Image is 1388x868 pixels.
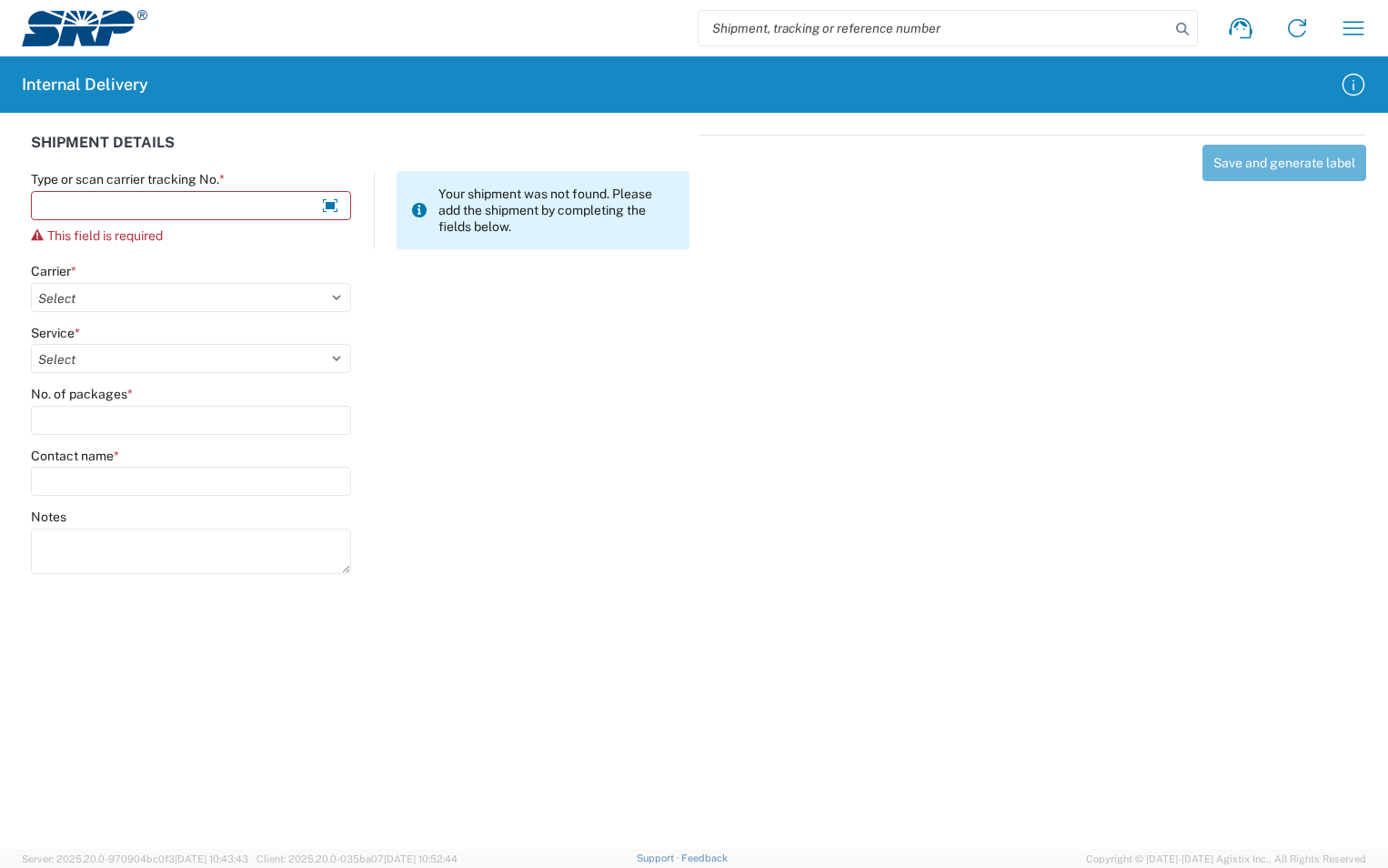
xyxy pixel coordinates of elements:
label: Carrier [31,263,76,279]
label: Notes [31,509,66,525]
a: Support [637,853,682,863]
label: Contact name [31,448,119,464]
label: No. of packages [31,386,133,402]
span: Client: 2025.20.0-035ba07 [256,853,458,864]
label: Service [31,325,80,341]
span: [DATE] 10:52:44 [384,853,458,864]
div: SHIPMENT DETAILS [31,135,689,171]
img: srp [22,10,147,46]
span: Copyright © [DATE]-[DATE] Agistix Inc., All Rights Reserved [1086,851,1366,867]
a: Feedback [681,853,728,863]
span: Your shipment was not found. Please add the shipment by completing the fields below. [438,186,676,235]
label: Type or scan carrier tracking No. [31,171,225,187]
span: [DATE] 10:43:43 [175,853,248,864]
h2: Internal Delivery [22,74,148,96]
input: Shipment, tracking or reference number [699,11,1170,45]
span: Server: 2025.20.0-970904bc0f3 [22,853,248,864]
span: This field is required [47,228,163,243]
